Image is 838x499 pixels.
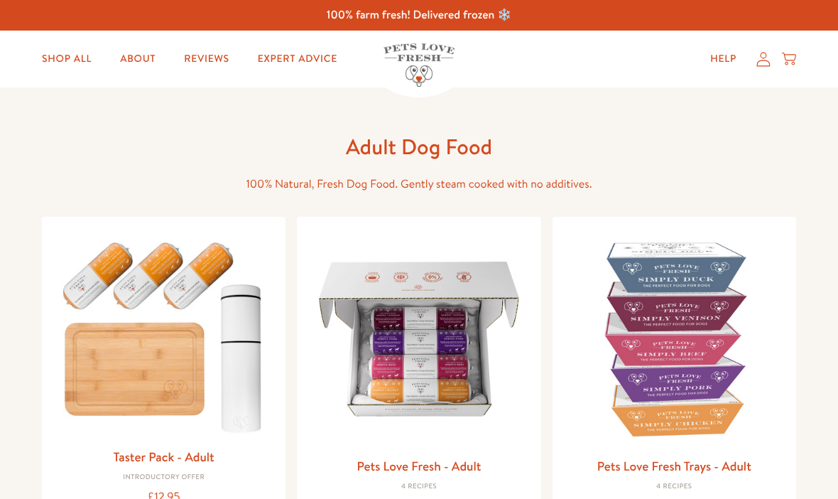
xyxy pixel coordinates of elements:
[308,228,529,449] img: Pets Love Fresh - Adult
[53,473,274,482] div: Introductory Offer
[383,43,455,87] img: Pets Love Fresh
[246,176,592,192] span: 100% Natural, Fresh Dog Food. Gently steam cooked with no additives.
[192,133,646,161] h1: Adult Dog Food
[564,228,785,449] img: Pets Love Fresh Trays - Adult
[31,45,103,73] a: Shop All
[699,45,748,73] a: Help
[173,45,240,73] a: Reviews
[357,457,481,475] a: Pets Love Fresh - Adult
[597,457,751,475] a: Pets Love Fresh Trays - Adult
[109,45,167,73] a: About
[308,483,529,491] div: 4 Recipes
[564,483,785,491] div: 4 Recipes
[246,45,349,73] a: Expert Advice
[114,448,214,466] a: Taster Pack - Adult
[53,228,274,441] img: Taster Pack - Adult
